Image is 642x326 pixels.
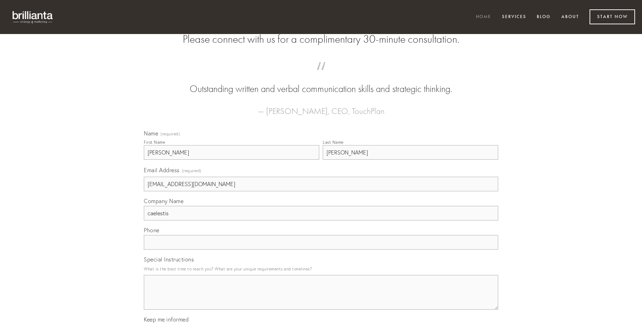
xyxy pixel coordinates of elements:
[144,140,165,145] div: First Name
[144,130,158,137] span: Name
[155,96,487,118] figcaption: — [PERSON_NAME], CEO, TouchPlan
[160,132,180,136] span: (required)
[557,11,584,23] a: About
[144,167,180,174] span: Email Address
[471,11,496,23] a: Home
[155,69,487,96] blockquote: Outstanding written and verbal communication skills and strategic thinking.
[590,9,635,24] a: Start Now
[144,264,498,274] p: What is the best time to reach you? What are your unique requirements and timelines?
[144,198,183,204] span: Company Name
[144,227,159,234] span: Phone
[155,69,487,82] span: “
[497,11,531,23] a: Services
[144,316,189,323] span: Keep me informed
[144,256,194,263] span: Special Instructions
[323,140,344,145] div: Last Name
[182,166,201,175] span: (required)
[7,7,59,27] img: brillianta - research, strategy, marketing
[532,11,555,23] a: Blog
[144,33,498,46] h2: Please connect with us for a complimentary 30-minute consultation.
